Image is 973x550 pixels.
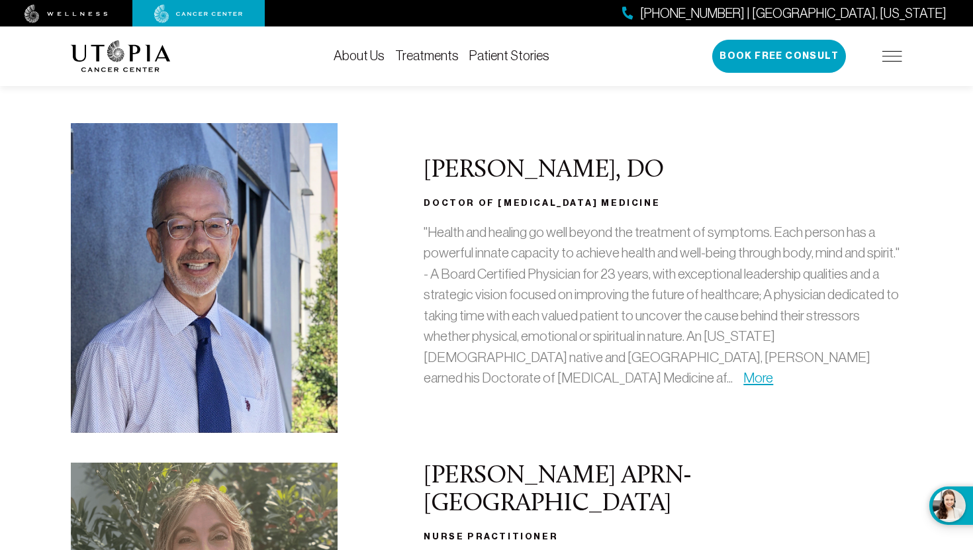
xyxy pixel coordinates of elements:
[469,48,549,63] a: Patient Stories
[395,48,459,63] a: Treatments
[424,529,902,545] h3: Nurse Practitioner
[882,51,902,62] img: icon-hamburger
[24,5,108,23] img: wellness
[154,5,243,23] img: cancer center
[743,370,773,385] a: More
[71,40,171,72] img: logo
[712,40,846,73] button: Book Free Consult
[424,195,902,211] h3: Doctor of [MEDICAL_DATA] Medicine
[424,463,902,518] h2: [PERSON_NAME] APRN- [GEOGRAPHIC_DATA]
[424,157,902,185] h2: [PERSON_NAME], DO
[622,4,947,23] a: [PHONE_NUMBER] | [GEOGRAPHIC_DATA], [US_STATE]
[334,48,385,63] a: About Us
[640,4,947,23] span: [PHONE_NUMBER] | [GEOGRAPHIC_DATA], [US_STATE]
[424,222,902,389] p: "Health and healing go well beyond the treatment of symptoms. Each person has a powerful innate c...
[71,123,338,433] img: Douglas L. Nelson, DO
